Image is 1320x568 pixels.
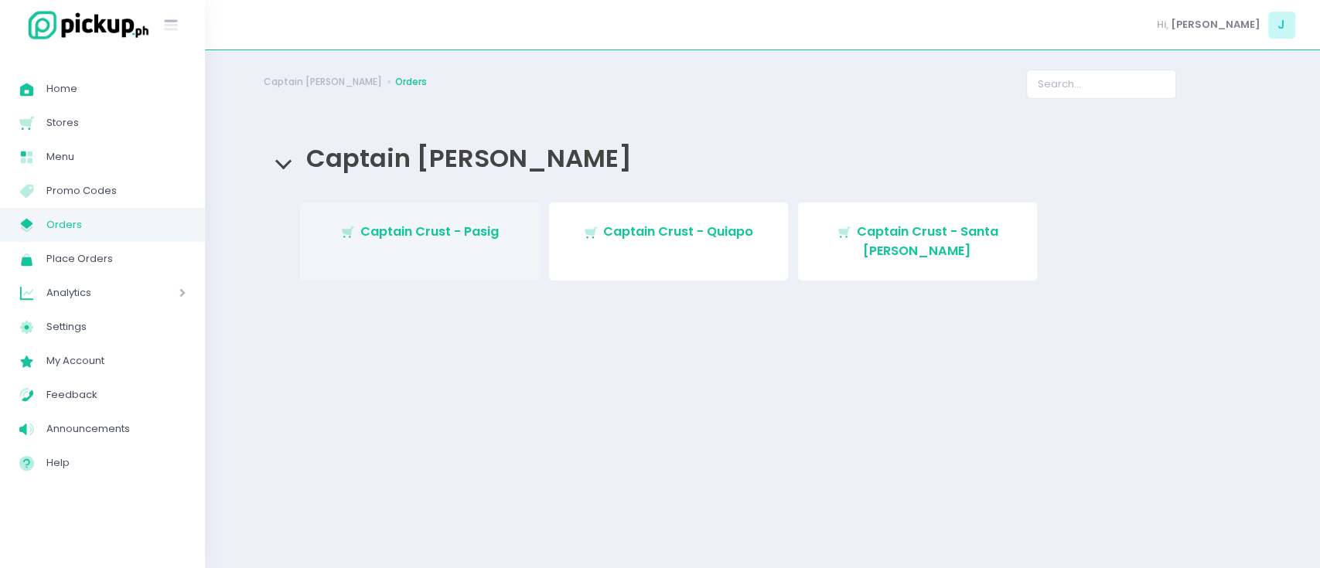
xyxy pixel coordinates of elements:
input: Search... [1026,70,1176,99]
span: Analytics [46,283,135,303]
span: Captain Crust - Quiapo [603,223,753,240]
span: Stores [46,113,186,133]
a: Captain [PERSON_NAME] [264,75,382,89]
div: Captain [PERSON_NAME] [264,187,1261,321]
span: Home [46,79,186,99]
span: Settings [46,317,186,337]
a: Captain Crust - Quiapo [549,202,788,281]
a: Captain Crust - Pasig [300,202,539,281]
a: Captain Crust - Santa [PERSON_NAME] [798,202,1037,281]
span: Hi, [1157,17,1168,32]
span: Promo Codes [46,181,186,201]
span: Place Orders [46,249,186,269]
span: [PERSON_NAME] [1171,17,1260,32]
div: Captain [PERSON_NAME] [264,129,1261,187]
span: Captain Crust - Santa [PERSON_NAME] [857,223,998,259]
a: Orders [395,75,427,89]
span: My Account [46,351,186,371]
span: Orders [46,215,186,235]
span: Help [46,453,186,473]
img: logo [19,9,151,42]
span: J [1268,12,1295,39]
span: Feedback [46,385,186,405]
span: Menu [46,147,186,167]
span: Announcements [46,419,186,439]
span: Captain Crust - Pasig [360,223,499,240]
span: Captain [PERSON_NAME] [298,141,632,175]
